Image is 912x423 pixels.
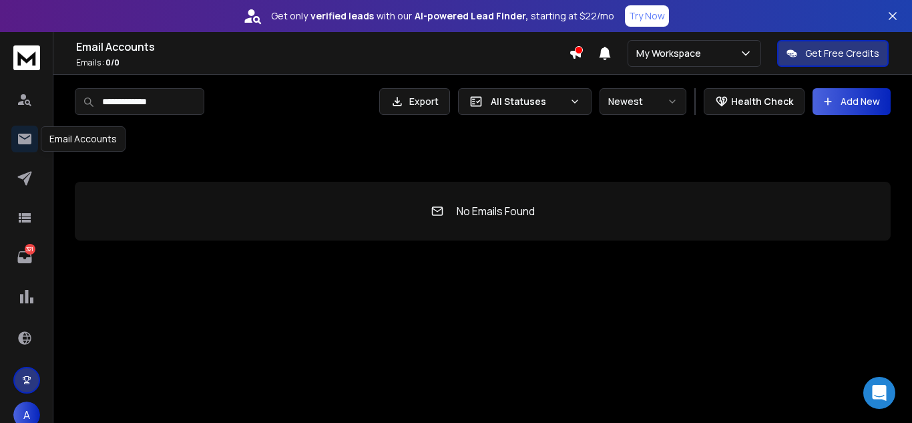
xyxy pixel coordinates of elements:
[629,9,665,23] p: Try Now
[415,9,528,23] strong: AI-powered Lead Finder,
[813,88,891,115] button: Add New
[731,95,793,108] p: Health Check
[76,57,569,68] p: Emails :
[25,244,35,255] p: 321
[11,244,38,271] a: 321
[271,9,614,23] p: Get only with our starting at $22/mo
[600,88,686,115] button: Newest
[457,203,535,219] p: No Emails Found
[625,5,669,27] button: Try Now
[491,95,564,108] p: All Statuses
[863,377,895,409] div: Open Intercom Messenger
[379,88,450,115] button: Export
[636,47,706,60] p: My Workspace
[41,126,126,152] div: Email Accounts
[777,40,889,67] button: Get Free Credits
[310,9,374,23] strong: verified leads
[704,88,805,115] button: Health Check
[805,47,879,60] p: Get Free Credits
[13,45,40,70] img: logo
[76,39,569,55] h1: Email Accounts
[105,57,120,68] span: 0 / 0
